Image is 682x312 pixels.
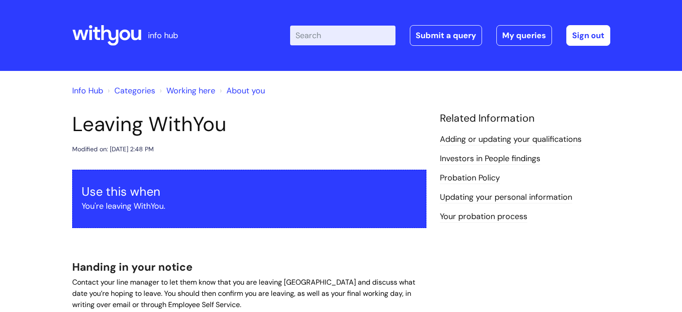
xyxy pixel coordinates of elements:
h4: Related Information [440,112,610,125]
a: Updating your personal information [440,192,572,203]
li: About you [217,83,265,98]
a: Working here [166,85,215,96]
li: Working here [157,83,215,98]
p: You're leaving WithYou. [82,199,417,213]
span: Contact your line manager to let them know that you are leaving [GEOGRAPHIC_DATA] and discuss wha... [72,277,415,309]
input: Search [290,26,395,45]
p: info hub [148,28,178,43]
span: Handing in your notice [72,260,192,274]
li: Solution home [105,83,155,98]
h3: Use this when [82,185,417,199]
div: Modified on: [DATE] 2:48 PM [72,144,154,155]
a: Submit a query [410,25,482,46]
a: Sign out [566,25,610,46]
a: Investors in People findings [440,153,540,165]
a: My queries [496,25,552,46]
a: Your probation process [440,211,527,223]
a: Info Hub [72,85,103,96]
h1: Leaving WithYou [72,112,426,136]
a: Categories [114,85,155,96]
a: Probation Policy [440,172,500,184]
a: About you [226,85,265,96]
a: Adding or updating your qualifications [440,134,582,145]
div: | - [290,25,610,46]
